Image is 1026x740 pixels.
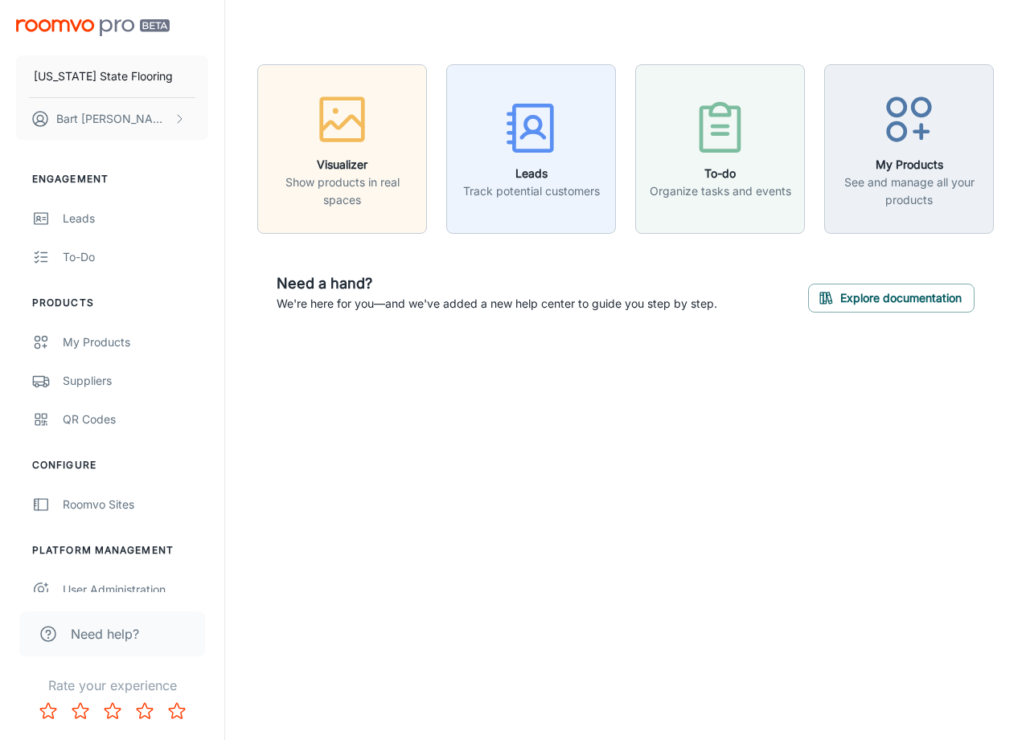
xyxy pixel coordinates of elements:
button: [US_STATE] State Flooring [16,55,208,97]
a: Explore documentation [808,288,975,305]
button: To-doOrganize tasks and events [635,64,805,234]
h6: My Products [835,156,983,174]
button: Bart [PERSON_NAME] [16,98,208,140]
a: LeadsTrack potential customers [446,140,616,156]
p: We're here for you—and we've added a new help center to guide you step by step. [277,295,717,313]
p: Show products in real spaces [268,174,417,209]
button: VisualizerShow products in real spaces [257,64,427,234]
button: LeadsTrack potential customers [446,64,616,234]
div: Suppliers [63,372,208,390]
a: My ProductsSee and manage all your products [824,140,994,156]
div: Leads [63,210,208,227]
p: Bart [PERSON_NAME] [56,110,170,128]
h6: Need a hand? [277,272,717,295]
h6: To-do [650,165,791,182]
h6: Leads [463,165,600,182]
div: My Products [63,333,208,351]
button: Explore documentation [808,284,975,313]
a: To-doOrganize tasks and events [635,140,805,156]
p: See and manage all your products [835,174,983,209]
p: Organize tasks and events [650,182,791,200]
p: [US_STATE] State Flooring [34,67,173,85]
button: My ProductsSee and manage all your products [824,64,994,234]
h6: Visualizer [268,156,417,174]
p: Track potential customers [463,182,600,200]
div: To-do [63,248,208,266]
img: Roomvo PRO Beta [16,19,170,36]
